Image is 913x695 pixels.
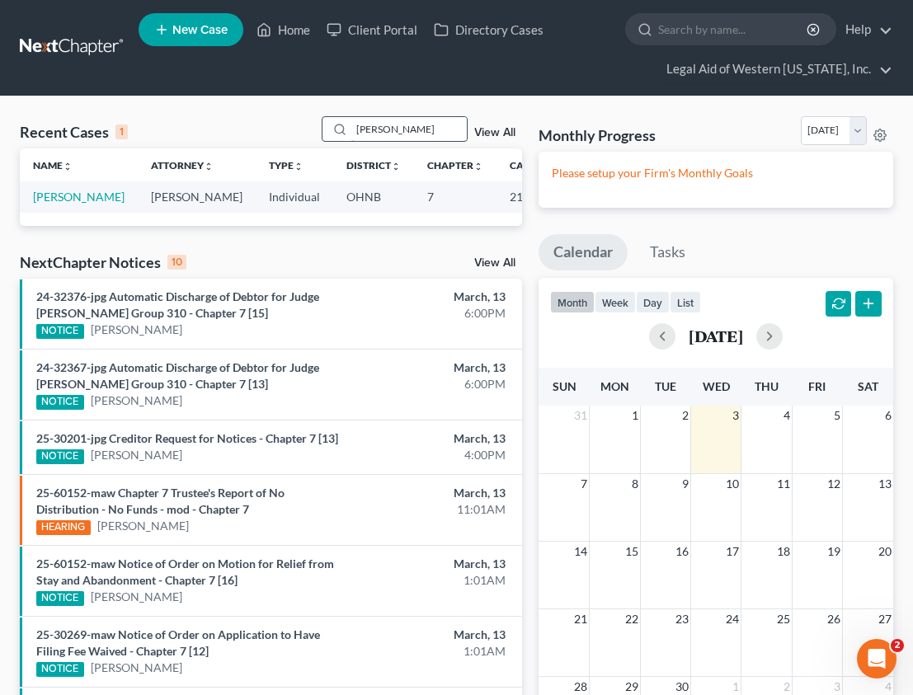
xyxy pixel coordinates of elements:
td: [PERSON_NAME] [138,181,256,212]
i: unfold_more [391,162,401,171]
div: Recent Cases [20,122,128,142]
span: Sat [858,379,878,393]
div: NOTICE [36,324,84,339]
h3: Monthly Progress [539,125,656,145]
a: 25-30269-maw Notice of Order on Application to Have Filing Fee Waived - Chapter 7 [12] [36,627,320,658]
span: 23 [674,609,690,629]
span: 26 [826,609,842,629]
span: Fri [808,379,826,393]
td: Individual [256,181,333,212]
i: unfold_more [473,162,483,171]
a: Home [248,15,318,45]
a: 25-60152-maw Chapter 7 Trustee's Report of No Distribution - No Funds - mod - Chapter 7 [36,486,285,516]
td: 21-31717 [497,181,576,212]
a: [PERSON_NAME] [91,392,182,409]
span: 3 [731,406,741,425]
div: 10 [167,255,186,270]
a: [PERSON_NAME] [91,589,182,605]
span: 13 [877,474,893,494]
td: 7 [414,181,497,212]
span: New Case [172,24,228,36]
a: Districtunfold_more [346,159,401,171]
div: 11:01AM [360,501,506,518]
span: 17 [724,542,741,561]
span: 15 [624,542,640,561]
a: Calendar [539,234,628,270]
div: March, 13 [360,627,506,643]
div: March, 13 [360,289,506,305]
span: 10 [724,474,741,494]
div: 6:00PM [360,376,506,392]
span: 18 [775,542,792,561]
iframe: Intercom live chat [857,639,897,679]
a: Case Nounfold_more [510,159,562,171]
button: day [636,291,670,313]
div: 1 [115,124,128,139]
div: NextChapter Notices [20,252,186,272]
i: unfold_more [204,162,214,171]
div: 6:00PM [360,305,506,322]
span: 20 [877,542,893,561]
a: [PERSON_NAME] [91,322,182,338]
a: [PERSON_NAME] [91,660,182,676]
a: Client Portal [318,15,426,45]
a: Attorneyunfold_more [151,159,214,171]
a: 25-60152-maw Notice of Order on Motion for Relief from Stay and Abandonment - Chapter 7 [16] [36,556,334,587]
h2: [DATE] [689,327,743,345]
div: 4:00PM [360,447,506,463]
a: [PERSON_NAME] [91,447,182,463]
a: Typeunfold_more [269,159,304,171]
div: 1:01AM [360,643,506,660]
a: View All [474,127,515,139]
span: 22 [624,609,640,629]
span: Sun [553,379,577,393]
span: Thu [755,379,779,393]
span: 27 [877,609,893,629]
span: Tue [655,379,676,393]
a: Tasks [635,234,700,270]
a: Legal Aid of Western [US_STATE], Inc. [658,54,892,84]
div: NOTICE [36,591,84,606]
span: 4 [782,406,792,425]
div: HEARING [36,520,91,535]
span: 7 [579,474,589,494]
input: Search by name... [658,14,809,45]
span: Wed [703,379,730,393]
span: 14 [572,542,589,561]
i: unfold_more [63,162,73,171]
div: March, 13 [360,359,506,376]
span: 21 [572,609,589,629]
a: Nameunfold_more [33,159,73,171]
a: Directory Cases [426,15,552,45]
span: 31 [572,406,589,425]
p: Please setup your Firm's Monthly Goals [552,165,880,181]
i: unfold_more [294,162,304,171]
div: March, 13 [360,430,506,447]
a: 25-30201-jpg Creditor Request for Notices - Chapter 7 [13] [36,431,338,445]
span: 11 [775,474,792,494]
a: Help [837,15,892,45]
div: NOTICE [36,449,84,464]
span: 5 [832,406,842,425]
span: 16 [674,542,690,561]
span: 24 [724,609,741,629]
input: Search by name... [351,117,467,141]
div: March, 13 [360,485,506,501]
span: 2 [891,639,904,652]
span: 1 [630,406,640,425]
div: March, 13 [360,556,506,572]
span: 25 [775,609,792,629]
div: NOTICE [36,662,84,677]
button: month [550,291,595,313]
span: Mon [600,379,629,393]
div: 1:01AM [360,572,506,589]
button: list [670,291,701,313]
button: week [595,291,636,313]
a: [PERSON_NAME] [33,190,125,204]
a: 24-32367-jpg Automatic Discharge of Debtor for Judge [PERSON_NAME] Group 310 - Chapter 7 [13] [36,360,319,391]
span: 6 [883,406,893,425]
span: 9 [680,474,690,494]
td: OHNB [333,181,414,212]
span: 12 [826,474,842,494]
span: 19 [826,542,842,561]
